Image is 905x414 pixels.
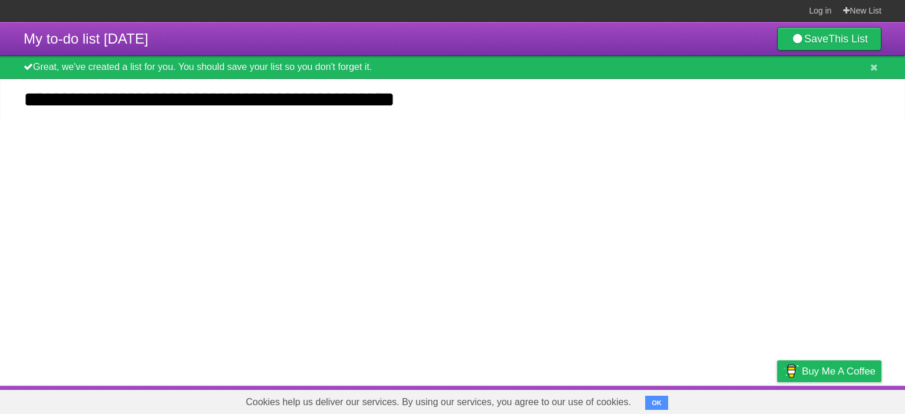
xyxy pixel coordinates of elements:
a: Developers [659,389,707,411]
span: My to-do list [DATE] [24,31,148,47]
a: Suggest a feature [807,389,881,411]
a: SaveThis List [777,27,881,51]
a: Privacy [762,389,792,411]
button: OK [645,396,668,410]
b: This List [828,33,868,45]
span: Cookies help us deliver our services. By using our services, you agree to our use of cookies. [234,390,643,414]
img: Buy me a coffee [783,361,799,381]
a: Buy me a coffee [777,360,881,382]
span: Buy me a coffee [802,361,876,382]
a: About [620,389,645,411]
a: Terms [722,389,748,411]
